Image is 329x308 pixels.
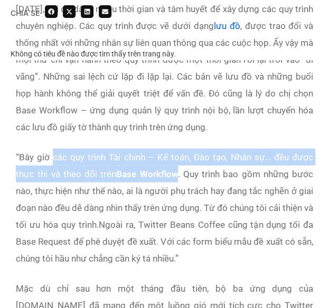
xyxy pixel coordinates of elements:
[11,9,40,17] div: Chia sẻ
[11,47,318,60] div: Không có tiêu đề nào được tìm thấy trên trang này.
[81,5,93,18] div: Share on linkedin
[16,151,313,229] span: Bây giờ các quy trình Tài chính – Kế toán, Đào tạo, Nhân sự… đều được thực thi và theo dõi trên ....
[45,5,58,18] div: Share on facebook
[63,5,76,18] div: Share on x-twitter
[16,151,19,162] span: “
[175,253,178,263] span: ”
[16,219,313,263] span: Ngoài ra, Twitter Beans Coffee cũng tận dụng tối đa Base Request để phê duyệt đề xuất. Với các fo...
[97,219,99,229] span: .
[99,5,111,18] div: Share on email
[116,168,177,179] a: Base Workflow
